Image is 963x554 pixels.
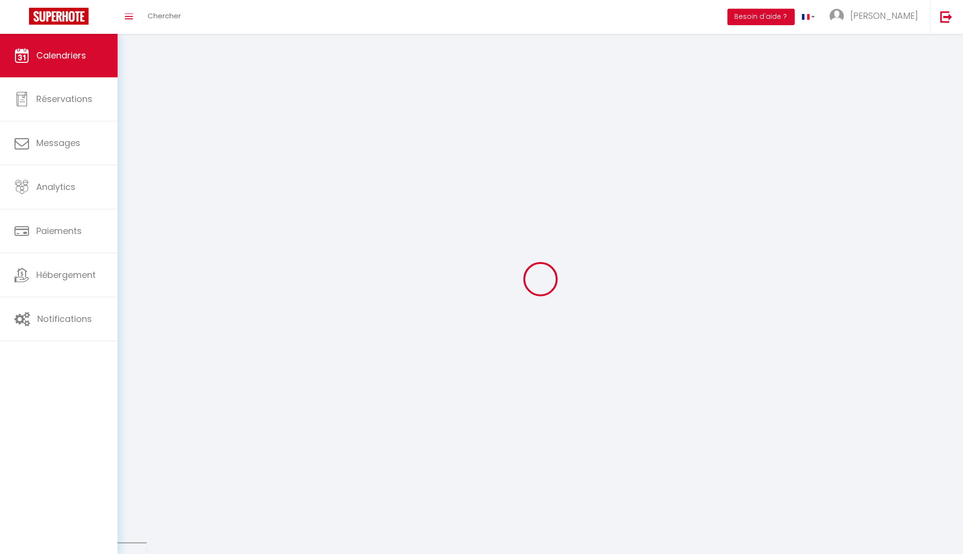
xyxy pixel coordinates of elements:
[36,137,80,149] span: Messages
[37,313,92,325] span: Notifications
[148,11,181,21] span: Chercher
[940,11,952,23] img: logout
[727,9,795,25] button: Besoin d'aide ?
[29,8,89,25] img: Super Booking
[36,225,82,237] span: Paiements
[850,10,918,22] span: [PERSON_NAME]
[36,93,92,105] span: Réservations
[830,9,844,23] img: ...
[36,49,86,61] span: Calendriers
[36,181,75,193] span: Analytics
[36,269,96,281] span: Hébergement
